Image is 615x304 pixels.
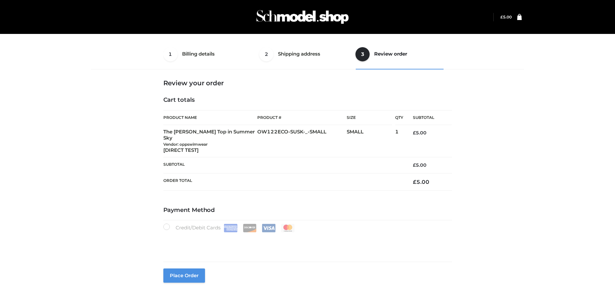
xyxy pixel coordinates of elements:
img: Discover [243,224,257,232]
span: £ [413,179,416,185]
td: OW122ECO-SUSK-_-SMALL [257,125,347,157]
span: £ [500,15,503,19]
th: Product Name [163,110,258,125]
h4: Payment Method [163,207,452,214]
th: Qty [395,110,403,125]
td: 1 [395,125,403,157]
img: Amex [224,224,238,232]
small: Vendor: oppswimwear [163,142,208,147]
span: £ [413,130,416,136]
label: Credit/Debit Cards [163,224,295,232]
iframe: Secure payment input frame [162,231,451,255]
bdi: 5.00 [413,162,426,168]
img: Visa [262,224,276,232]
bdi: 5.00 [500,15,512,19]
th: Subtotal [403,110,452,125]
bdi: 5.00 [413,179,429,185]
img: Mastercard [281,224,295,232]
h4: Cart totals [163,97,452,104]
bdi: 5.00 [413,130,426,136]
th: Size [347,110,392,125]
th: Product # [257,110,347,125]
a: £5.00 [500,15,512,19]
th: Subtotal [163,157,404,173]
td: SMALL [347,125,395,157]
th: Order Total [163,173,404,190]
h3: Review your order [163,79,452,87]
td: The [PERSON_NAME] Top in Summer Sky [DIRECT TEST] [163,125,258,157]
button: Place order [163,268,205,283]
img: Schmodel Admin 964 [254,4,351,30]
span: £ [413,162,416,168]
